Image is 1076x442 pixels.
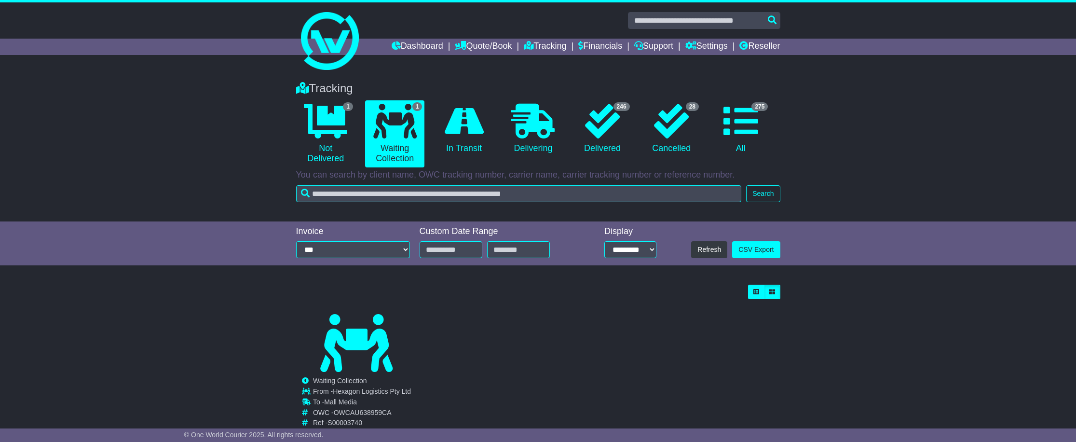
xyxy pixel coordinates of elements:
[343,102,353,111] span: 1
[732,241,780,258] a: CSV Export
[613,102,630,111] span: 246
[365,100,424,167] a: 1 Waiting Collection
[751,102,768,111] span: 275
[296,226,410,237] div: Invoice
[412,102,422,111] span: 1
[420,226,574,237] div: Custom Date Range
[634,39,673,55] a: Support
[296,170,780,180] p: You can search by client name, OWC tracking number, carrier name, carrier tracking number or refe...
[604,226,656,237] div: Display
[334,409,392,416] span: OWCAU638959CA
[524,39,566,55] a: Tracking
[313,387,411,398] td: From -
[333,387,411,395] span: Hexagon Logistics Pty Ltd
[434,100,493,157] a: In Transit
[642,100,701,157] a: 28 Cancelled
[327,419,362,427] span: S00003740
[313,419,411,427] td: Ref -
[578,39,622,55] a: Financials
[691,241,727,258] button: Refresh
[296,100,355,167] a: 1 Not Delivered
[184,431,324,439] span: © One World Courier 2025. All rights reserved.
[324,398,357,406] span: Mall Media
[739,39,780,55] a: Reseller
[686,102,699,111] span: 28
[392,39,443,55] a: Dashboard
[455,39,512,55] a: Quote/Book
[313,377,367,385] span: Waiting Collection
[572,100,632,157] a: 246 Delivered
[313,409,411,419] td: OWC -
[685,39,728,55] a: Settings
[291,82,785,96] div: Tracking
[504,100,563,157] a: Delivering
[711,100,770,157] a: 275 All
[313,398,411,409] td: To -
[746,185,780,202] button: Search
